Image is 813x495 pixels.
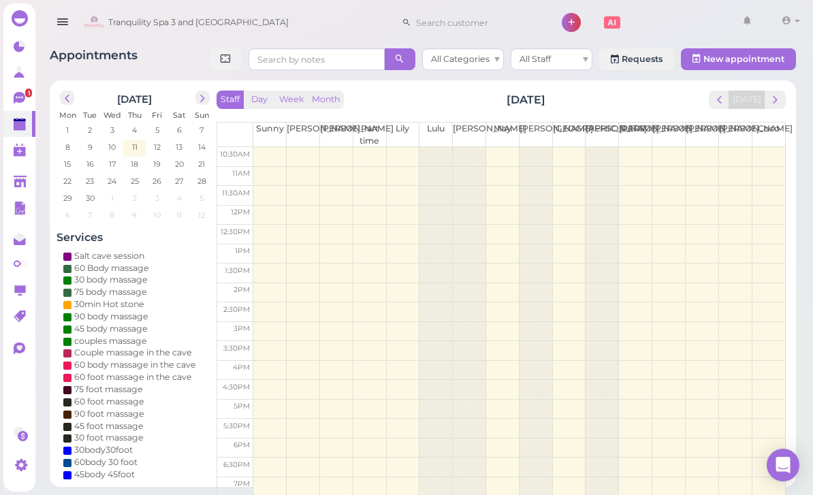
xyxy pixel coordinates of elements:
span: All Staff [520,54,551,64]
span: 17 [108,158,117,170]
span: 3:30pm [223,344,250,353]
th: [PERSON_NAME] [619,123,652,147]
span: 2 [131,192,138,204]
span: 7 [86,209,93,221]
th: Part time [353,123,386,147]
span: Appointments [50,48,138,62]
span: 1 [110,192,115,204]
button: New appointment [681,48,796,70]
span: 18 [129,158,140,170]
span: 30 [84,192,96,204]
span: 12 [197,209,207,221]
span: 3 [154,192,161,204]
span: 20 [174,158,185,170]
th: Lily [386,123,419,147]
th: [PERSON_NAME] [685,123,718,147]
div: 75 body massage [74,286,147,298]
span: 10 [108,141,118,153]
th: Sunny [253,123,287,147]
th: [GEOGRAPHIC_DATA] [552,123,586,147]
h2: [DATE] [118,91,153,106]
th: [PERSON_NAME] [319,123,353,147]
button: Week [275,91,308,109]
th: [PERSON_NAME] [652,123,686,147]
th: Lulu [419,123,453,147]
span: 7pm [234,479,250,488]
input: Search customer [411,12,543,33]
span: Sun [195,110,209,120]
span: 5pm [234,402,250,411]
span: 26 [151,175,163,187]
span: 7 [199,124,206,136]
span: Sat [173,110,186,120]
th: [PERSON_NAME] [287,123,320,147]
button: Staff [217,91,244,109]
span: 23 [84,175,95,187]
span: 3 [109,124,116,136]
div: 30 body massage [74,274,148,286]
span: 22 [62,175,73,187]
input: Search by notes [249,48,385,70]
span: Tranquility Spa 3 and [GEOGRAPHIC_DATA] [108,3,289,42]
div: 90 body massage [74,310,148,323]
div: 45 foot massage [74,420,144,432]
span: 5 [154,124,161,136]
button: next [765,91,786,109]
th: [PERSON_NAME] [586,123,619,147]
span: Wed [103,110,121,120]
span: Mon [59,110,76,120]
span: Thu [128,110,142,120]
th: [PERSON_NAME] [453,123,486,147]
button: prev [709,91,730,109]
span: 8 [109,209,116,221]
th: Coco [752,123,785,147]
span: 5 [199,192,206,204]
div: 60 body massage in the cave [74,359,196,371]
span: 24 [107,175,118,187]
div: 60body 30 foot [74,456,138,468]
span: 4:30pm [223,383,250,392]
span: 2pm [234,285,250,294]
a: 1 [3,85,35,111]
span: 5:30pm [223,421,250,430]
span: 25 [129,175,140,187]
div: 75 foot massage [74,383,143,396]
span: All Categories [431,54,490,64]
button: prev [60,91,74,105]
div: 45 body massage [74,323,148,335]
div: 60 foot massage in the cave [74,371,192,383]
span: 2 [86,124,93,136]
span: 10:30am [220,150,250,159]
th: [PERSON_NAME] [519,123,552,147]
span: Tue [83,110,97,120]
span: 12 [153,141,162,153]
div: 30min Hot stone [74,298,144,310]
button: Day [243,91,276,109]
span: 9 [86,141,94,153]
span: 3pm [234,324,250,333]
span: 21 [197,158,207,170]
span: 12:30pm [221,227,250,236]
span: 1 [25,89,32,97]
th: [PERSON_NAME] [718,123,752,147]
span: 6 [176,124,183,136]
th: May [486,123,520,147]
span: 28 [196,175,208,187]
span: 15 [63,158,72,170]
span: Fri [152,110,162,120]
div: Open Intercom Messenger [767,449,799,481]
span: 1 [65,124,70,136]
button: Month [308,91,344,109]
span: 14 [197,141,207,153]
span: 13 [175,141,185,153]
span: New appointment [703,54,784,64]
span: 11:30am [222,189,250,197]
div: Couple massage in the cave [74,347,192,359]
span: 8 [64,141,71,153]
div: 30 foot massage [74,432,144,444]
span: 1:30pm [225,266,250,275]
a: Requests [599,48,674,70]
span: 11 [176,209,184,221]
span: 29 [62,192,74,204]
span: 12pm [231,208,250,217]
